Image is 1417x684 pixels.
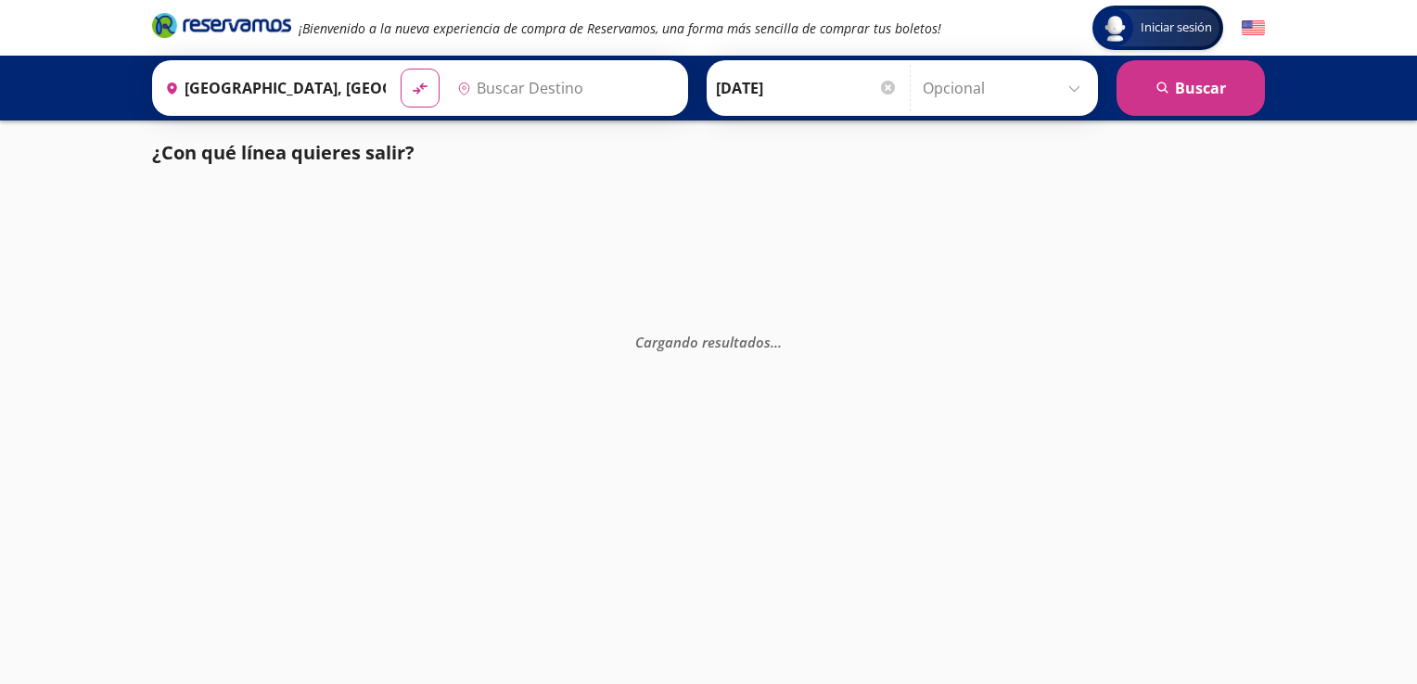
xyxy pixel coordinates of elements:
[152,11,291,39] i: Brand Logo
[152,139,415,167] p: ¿Con qué línea quieres salir?
[299,19,941,37] em: ¡Bienvenido a la nueva experiencia de compra de Reservamos, una forma más sencilla de comprar tus...
[716,65,898,111] input: Elegir Fecha
[158,65,386,111] input: Buscar Origen
[778,333,782,351] span: .
[450,65,678,111] input: Buscar Destino
[152,11,291,44] a: Brand Logo
[1133,19,1219,37] span: Iniciar sesión
[923,65,1089,111] input: Opcional
[1117,60,1265,116] button: Buscar
[774,333,778,351] span: .
[771,333,774,351] span: .
[635,333,782,351] em: Cargando resultados
[1242,17,1265,40] button: English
